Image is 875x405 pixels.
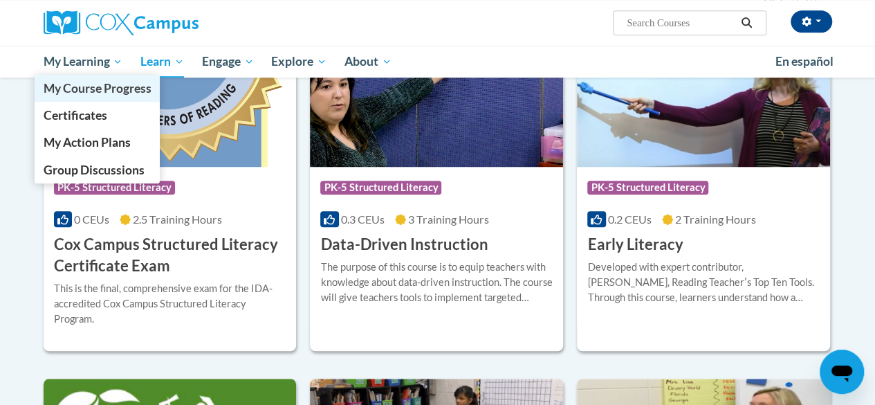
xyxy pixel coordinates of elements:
span: PK-5 Structured Literacy [320,181,441,195]
div: The purpose of this course is to equip teachers with knowledge about data-driven instruction. The... [320,260,553,305]
span: About [344,53,392,70]
a: My Course Progress [35,75,160,102]
a: Explore [262,46,335,78]
a: Group Discussions [35,156,160,183]
h3: Data-Driven Instruction [320,234,488,255]
span: Group Discussions [43,163,144,177]
span: My Learning [43,53,122,70]
a: Course LogoPK-5 Structured Literacy0 CEUs2.5 Training Hours Cox Campus Structured Literacy Certif... [44,26,297,351]
span: 0.3 CEUs [341,213,385,226]
span: 0 CEUs [74,213,109,226]
span: En español [775,54,833,69]
a: En español [766,47,842,76]
span: Explore [271,53,326,70]
h3: Cox Campus Structured Literacy Certificate Exam [54,234,286,277]
a: Course LogoPK-5 Structured Literacy0.2 CEUs2 Training Hours Early LiteracyDeveloped with expert c... [577,26,830,351]
span: PK-5 Structured Literacy [54,181,175,195]
span: 2.5 Training Hours [133,213,222,226]
img: Course Logo [577,26,830,167]
button: Account Settings [791,10,832,33]
a: Learn [131,46,193,78]
div: Developed with expert contributor, [PERSON_NAME], Reading Teacherʹs Top Ten Tools. Through this c... [587,260,820,305]
div: Main menu [33,46,842,78]
span: Learn [140,53,184,70]
span: 3 Training Hours [408,213,489,226]
span: PK-5 Structured Literacy [587,181,708,195]
h3: Early Literacy [587,234,683,255]
a: Certificates [35,102,160,129]
a: About [335,46,400,78]
a: My Learning [35,46,132,78]
a: My Action Plans [35,129,160,156]
span: Certificates [43,108,107,123]
iframe: Button to launch messaging window [820,350,864,394]
div: This is the final, comprehensive exam for the IDA-accredited Cox Campus Structured Literacy Program. [54,281,286,327]
button: Search [736,15,757,31]
img: Course Logo [310,26,563,167]
span: 0.2 CEUs [608,213,652,226]
a: Engage [193,46,263,78]
img: Cox Campus [44,10,199,35]
span: My Course Progress [43,81,151,96]
a: Cox Campus [44,10,293,35]
span: Engage [202,53,254,70]
input: Search Courses [625,15,736,31]
span: 2 Training Hours [675,213,756,226]
img: Course Logo [44,26,297,167]
span: My Action Plans [43,135,130,150]
a: Course LogoPK-5 Structured Literacy0.3 CEUs3 Training Hours Data-Driven InstructionThe purpose of... [310,26,563,351]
